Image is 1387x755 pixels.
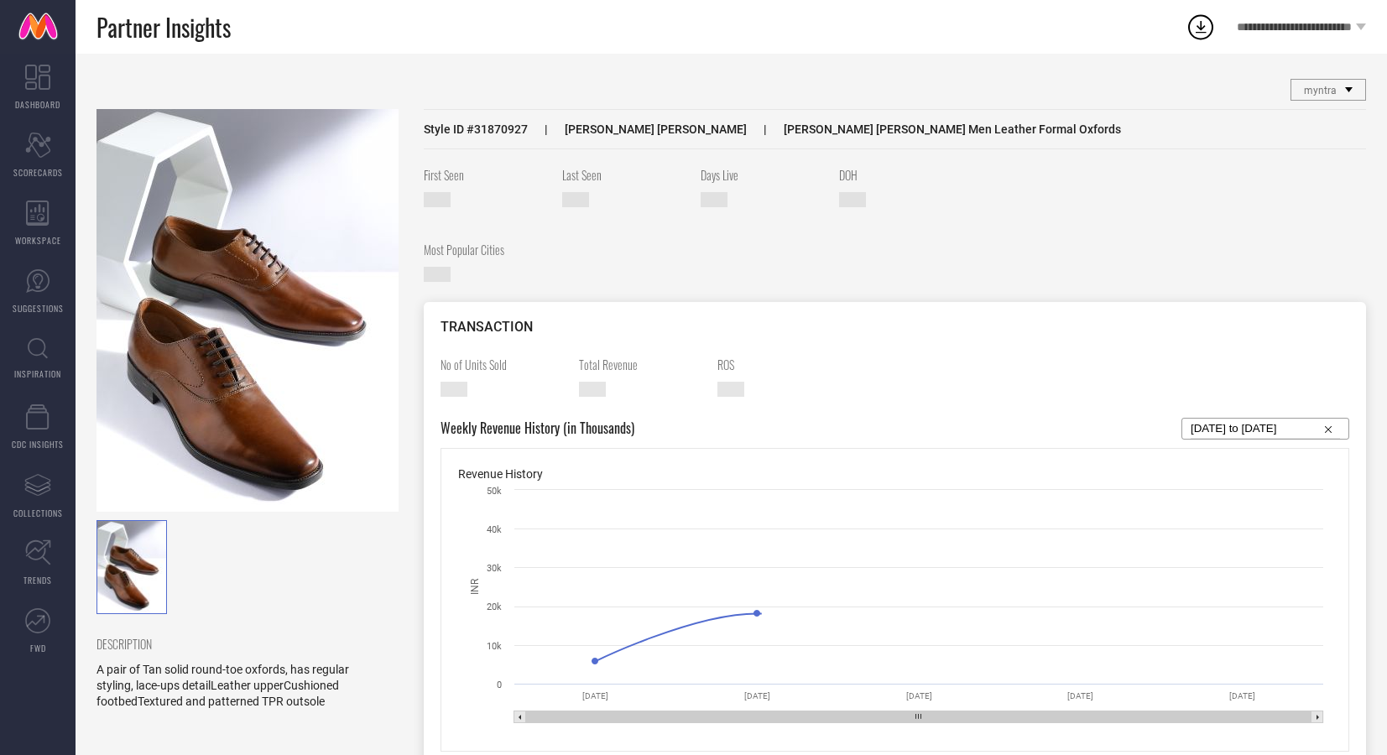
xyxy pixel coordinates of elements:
span: DESCRIPTION [96,635,386,653]
text: 40k [487,524,502,535]
span: [PERSON_NAME] [PERSON_NAME] [528,122,747,136]
span: DOH [839,166,965,184]
span: SCORECARDS [13,166,63,179]
span: No of Units Sold [441,356,566,373]
span: Days Live [701,166,826,184]
span: myntra [1304,85,1337,96]
span: Style ID # 31870927 [424,122,528,136]
span: — [701,192,727,207]
input: Select... [1191,419,1340,439]
text: [DATE] [744,691,770,700]
span: TRENDS [23,574,52,586]
span: [PERSON_NAME] [PERSON_NAME] Men Leather Formal Oxfords [747,122,1121,136]
span: — [579,382,606,397]
span: ROS [717,356,843,373]
span: Last Seen [562,166,688,184]
span: [DATE] [424,192,451,207]
text: 10k [487,641,502,652]
span: Weekly Revenue History (in Thousands) [441,418,634,440]
text: [DATE] [582,691,608,700]
span: FWD [30,642,46,654]
span: First Seen [424,166,550,184]
span: Most Popular Cities [424,241,550,258]
span: SUGGESTIONS [13,302,64,315]
span: — [839,192,866,207]
span: — [441,382,467,397]
text: 0 [497,679,502,690]
span: — [424,267,451,282]
text: [DATE] [1067,691,1093,700]
span: — [717,382,744,397]
span: Total Revenue [579,356,705,373]
span: CDC INSIGHTS [12,438,64,450]
text: 30k [487,563,502,574]
span: DASHBOARD [15,98,60,111]
span: INSPIRATION [14,367,61,380]
text: [DATE] [1229,691,1255,700]
span: [DATE] [562,192,589,207]
text: 50k [487,486,502,497]
div: TRANSACTION [441,319,1349,335]
span: COLLECTIONS [13,507,63,519]
span: Partner Insights [96,10,231,44]
span: Revenue History [458,467,543,481]
text: 20k [487,601,502,612]
text: INR [469,578,481,595]
span: A pair of Tan solid round-toe oxfords, has regular styling, lace-ups detailLeather upperCushioned... [96,663,349,708]
text: [DATE] [906,691,932,700]
div: Open download list [1186,12,1216,42]
span: WORKSPACE [15,234,61,247]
